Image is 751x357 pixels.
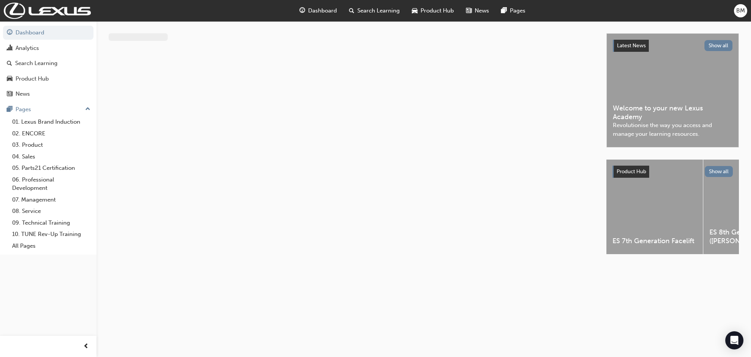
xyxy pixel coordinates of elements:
[3,87,93,101] a: News
[501,6,507,16] span: pages-icon
[16,44,39,53] div: Analytics
[3,26,93,40] a: Dashboard
[357,6,400,15] span: Search Learning
[16,105,31,114] div: Pages
[349,6,354,16] span: search-icon
[460,3,495,19] a: news-iconNews
[3,102,93,116] button: Pages
[421,6,454,15] span: Product Hub
[9,228,93,240] a: 10. TUNE Rev-Up Training
[3,72,93,86] a: Product Hub
[299,6,305,16] span: guage-icon
[3,24,93,102] button: DashboardAnalyticsSearch LearningProduct HubNews
[406,3,460,19] a: car-iconProduct Hub
[606,160,703,254] a: ES 7th Generation Facelift
[7,60,12,67] span: search-icon
[613,40,732,52] a: Latest NewsShow all
[612,166,733,178] a: Product HubShow all
[9,194,93,206] a: 07. Management
[293,3,343,19] a: guage-iconDashboard
[466,6,472,16] span: news-icon
[736,6,745,15] span: BM
[343,3,406,19] a: search-iconSearch Learning
[704,40,733,51] button: Show all
[617,168,646,175] span: Product Hub
[495,3,531,19] a: pages-iconPages
[412,6,418,16] span: car-icon
[9,139,93,151] a: 03. Product
[705,166,733,177] button: Show all
[613,104,732,121] span: Welcome to your new Lexus Academy
[9,217,93,229] a: 09. Technical Training
[7,106,12,113] span: pages-icon
[9,174,93,194] a: 06. Professional Development
[16,75,49,83] div: Product Hub
[9,151,93,163] a: 04. Sales
[9,116,93,128] a: 01. Lexus Brand Induction
[16,90,30,98] div: News
[4,3,91,19] img: Trak
[7,91,12,98] span: news-icon
[475,6,489,15] span: News
[510,6,525,15] span: Pages
[3,41,93,55] a: Analytics
[9,205,93,217] a: 08. Service
[9,128,93,140] a: 02. ENCORE
[612,237,697,245] span: ES 7th Generation Facelift
[7,45,12,52] span: chart-icon
[9,162,93,174] a: 05. Parts21 Certification
[617,42,646,49] span: Latest News
[734,4,747,17] button: BM
[308,6,337,15] span: Dashboard
[7,29,12,36] span: guage-icon
[15,59,58,68] div: Search Learning
[7,76,12,82] span: car-icon
[3,56,93,70] a: Search Learning
[9,240,93,252] a: All Pages
[613,121,732,138] span: Revolutionise the way you access and manage your learning resources.
[85,104,90,114] span: up-icon
[606,33,739,147] a: Latest NewsShow allWelcome to your new Lexus AcademyRevolutionise the way you access and manage y...
[725,331,743,349] div: Open Intercom Messenger
[83,342,89,351] span: prev-icon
